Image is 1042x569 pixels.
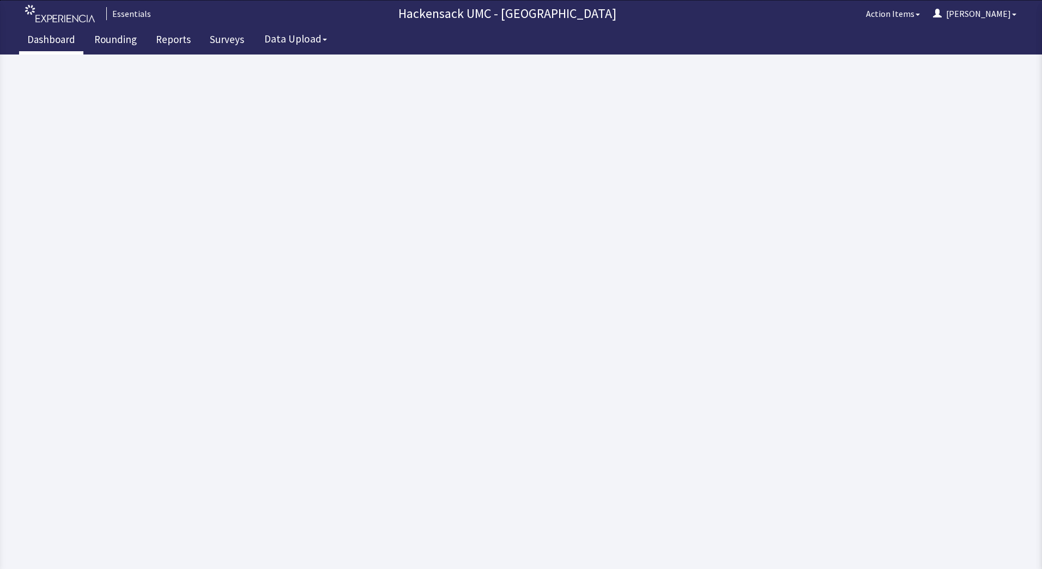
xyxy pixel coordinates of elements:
[859,3,926,25] button: Action Items
[25,5,95,23] img: experiencia_logo.png
[106,7,151,20] div: Essentials
[148,27,199,55] a: Reports
[86,27,145,55] a: Rounding
[926,3,1023,25] button: [PERSON_NAME]
[258,29,334,49] button: Data Upload
[202,27,252,55] a: Surveys
[19,27,83,55] a: Dashboard
[155,5,859,22] p: Hackensack UMC - [GEOGRAPHIC_DATA]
